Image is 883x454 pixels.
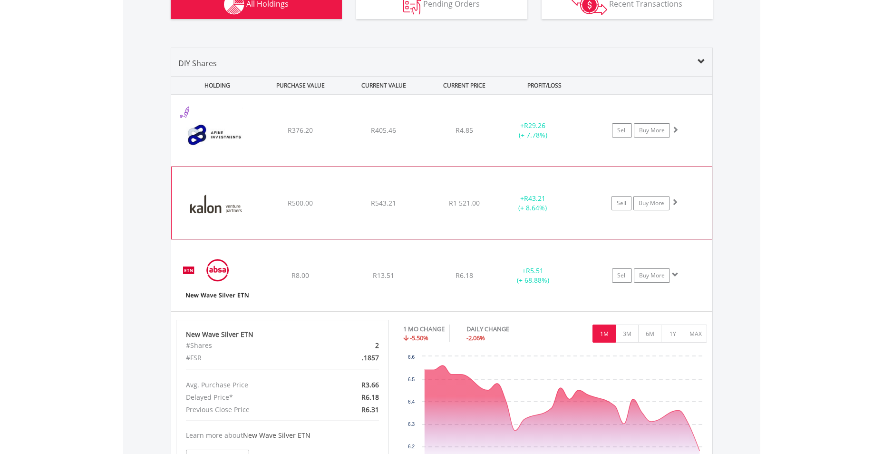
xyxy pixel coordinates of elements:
div: 2 [317,339,386,352]
span: R4.85 [456,126,473,135]
img: EQU.ZA.ANI.png [176,107,258,164]
span: R6.31 [361,405,379,414]
a: Buy More [634,123,670,138]
img: EQU.ZA.KVPFII.png [176,179,258,236]
a: Buy More [634,268,670,283]
div: CURRENT VALUE [343,77,425,94]
span: R13.51 [373,271,394,280]
div: HOLDING [172,77,258,94]
div: DAILY CHANGE [466,325,543,334]
span: R3.66 [361,380,379,389]
div: CURRENT PRICE [426,77,502,94]
span: R405.46 [371,126,396,135]
span: R5.51 [526,266,543,275]
div: Learn more about [186,431,379,440]
text: 6.4 [408,399,415,405]
span: -5.50% [410,334,428,342]
div: #FSR [179,352,317,364]
div: .1857 [317,352,386,364]
span: R29.26 [524,121,545,130]
span: R1 521.00 [449,198,480,207]
span: R500.00 [288,198,313,207]
button: 1M [592,325,616,343]
div: 1 MO CHANGE [403,325,445,334]
span: R543.21 [371,198,396,207]
text: 6.6 [408,355,415,360]
button: 3M [615,325,639,343]
div: + (+ 8.64%) [497,194,568,213]
span: -2.06% [466,334,485,342]
a: Buy More [633,196,670,210]
div: + (+ 7.78%) [497,121,569,140]
div: Delayed Price* [179,391,317,404]
div: Previous Close Price [179,404,317,416]
span: R6.18 [361,393,379,402]
text: 6.2 [408,444,415,449]
button: 1Y [661,325,684,343]
span: R376.20 [288,126,313,135]
img: EQU.ZA.NEWSLV.png [176,252,258,309]
div: #Shares [179,339,317,352]
div: New Wave Silver ETN [186,330,379,339]
div: + (+ 68.88%) [497,266,569,285]
button: 6M [638,325,661,343]
a: Sell [612,123,632,138]
text: 6.5 [408,377,415,382]
div: PURCHASE VALUE [260,77,341,94]
span: R8.00 [291,271,309,280]
text: 6.3 [408,422,415,427]
button: MAX [684,325,707,343]
a: Sell [612,268,632,283]
div: Avg. Purchase Price [179,379,317,391]
span: R6.18 [456,271,473,280]
a: Sell [611,196,631,210]
span: DIY Shares [178,58,217,69]
div: PROFIT/LOSS [504,77,585,94]
span: R43.21 [524,194,545,203]
span: New Wave Silver ETN [243,431,311,440]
